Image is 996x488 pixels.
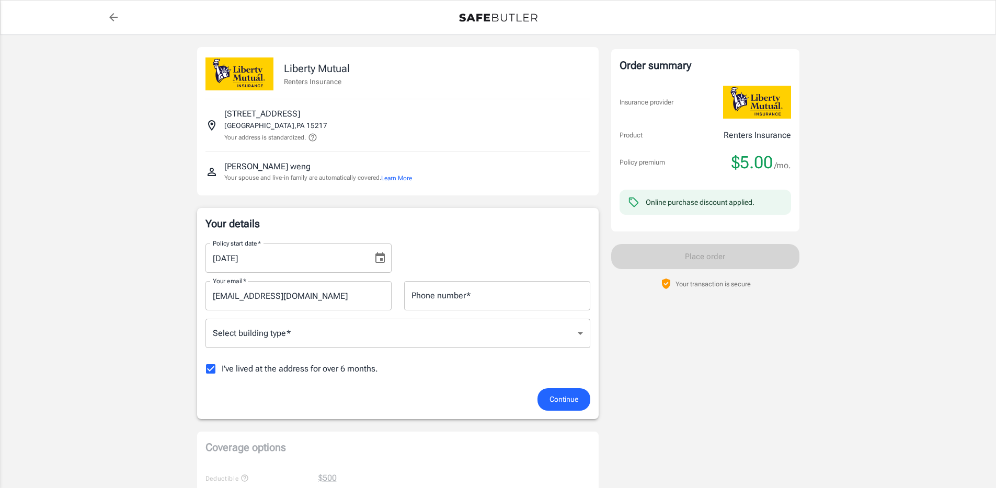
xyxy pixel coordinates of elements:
span: /mo. [774,158,791,173]
p: Renters Insurance [284,76,350,87]
svg: Insured address [205,119,218,132]
p: Liberty Mutual [284,61,350,76]
p: [STREET_ADDRESS] [224,108,300,120]
div: Online purchase discount applied. [646,197,754,207]
svg: Insured person [205,166,218,178]
p: Your details [205,216,590,231]
img: Liberty Mutual [723,86,791,119]
p: Insurance provider [620,97,673,108]
span: $5.00 [731,152,773,173]
span: Continue [549,393,578,406]
label: Your email [213,276,246,285]
p: Your spouse and live-in family are automatically covered. [224,173,412,183]
label: Policy start date [213,239,261,248]
div: Order summary [620,57,791,73]
p: [GEOGRAPHIC_DATA] , PA 15217 [224,120,327,131]
button: Learn More [381,173,412,183]
p: Policy premium [620,157,665,168]
p: Your address is standardized. [224,133,306,142]
span: I've lived at the address for over 6 months. [222,363,378,375]
img: Back to quotes [459,14,537,22]
p: [PERSON_NAME] weng [224,160,311,173]
p: Product [620,130,643,141]
input: Enter number [404,281,590,310]
input: Enter email [205,281,392,310]
button: Continue [537,388,590,411]
a: back to quotes [103,7,124,28]
p: Renters Insurance [724,129,791,142]
button: Choose date, selected date is Aug 23, 2025 [370,248,391,269]
input: MM/DD/YYYY [205,243,365,273]
p: Your transaction is secure [676,279,751,289]
img: Liberty Mutual [205,57,273,90]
